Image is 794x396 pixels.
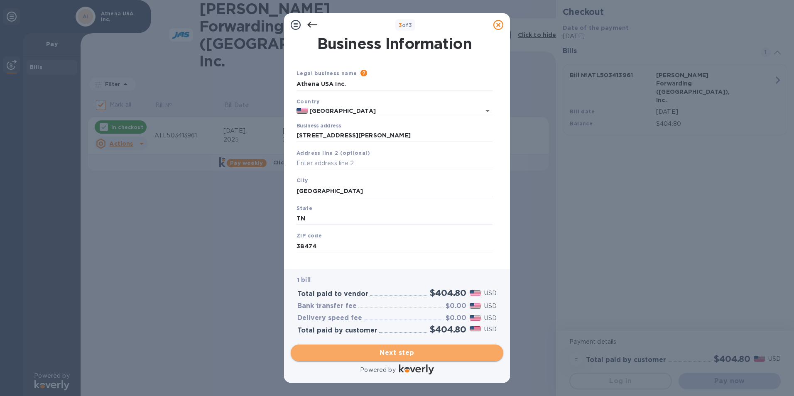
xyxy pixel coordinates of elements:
[470,290,481,296] img: USD
[470,315,481,321] img: USD
[484,302,497,310] p: USD
[446,302,466,310] h3: $0.00
[484,289,497,298] p: USD
[482,105,493,117] button: Open
[484,325,497,334] p: USD
[399,22,412,28] b: of 3
[430,324,466,335] h2: $404.80
[297,232,322,239] b: ZIP code
[297,348,497,358] span: Next step
[430,288,466,298] h2: $404.80
[297,290,368,298] h3: Total paid to vendor
[297,314,362,322] h3: Delivery speed fee
[297,327,377,335] h3: Total paid by customer
[470,326,481,332] img: USD
[308,106,469,116] input: Select country
[399,364,434,374] img: Logo
[297,157,493,170] input: Enter address line 2
[297,78,493,90] input: Enter legal business name
[297,205,312,211] b: State
[484,314,497,323] p: USD
[297,98,320,105] b: Country
[297,108,308,114] img: US
[297,150,370,156] b: Address line 2 (optional)
[360,366,395,374] p: Powered by
[291,345,503,361] button: Next step
[297,276,311,283] b: 1 bill
[446,314,466,322] h3: $0.00
[297,240,493,252] input: Enter ZIP code
[297,185,493,197] input: Enter city
[399,22,402,28] span: 3
[297,213,493,225] input: Enter state
[297,124,341,129] label: Business address
[297,302,357,310] h3: Bank transfer fee
[297,177,308,183] b: City
[297,70,357,76] b: Legal business name
[295,35,494,52] h1: Business Information
[470,303,481,309] img: USD
[297,130,493,142] input: Enter address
